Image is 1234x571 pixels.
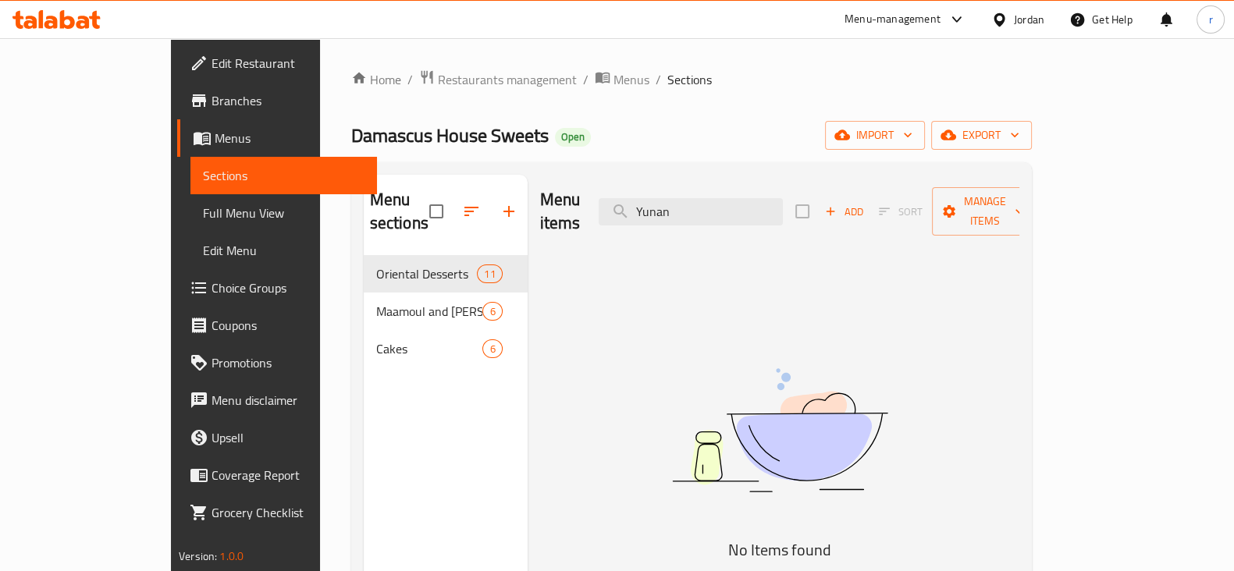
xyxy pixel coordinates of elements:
[555,130,591,144] span: Open
[364,249,528,374] nav: Menu sections
[177,344,377,381] a: Promotions
[819,200,869,224] span: Add item
[203,166,365,185] span: Sections
[212,466,365,484] span: Coverage Report
[599,198,783,225] input: search
[932,187,1037,236] button: Manage items
[190,157,377,194] a: Sections
[212,54,365,73] span: Edit Restaurant
[453,193,490,230] span: Sort sections
[540,188,581,235] h2: Menu items
[177,269,377,307] a: Choice Groups
[179,546,217,566] span: Version:
[376,339,483,358] span: Cakes
[555,128,591,147] div: Open
[583,70,589,89] li: /
[931,121,1032,150] button: export
[364,330,528,367] div: Cakes6
[219,546,244,566] span: 1.0.0
[438,70,577,89] span: Restaurants management
[869,200,932,224] span: Select section first
[177,456,377,494] a: Coverage Report
[376,302,483,321] span: Maamoul and [PERSON_NAME]
[376,302,483,321] div: Maamoul and Barazek
[177,44,377,82] a: Edit Restaurant
[595,69,649,90] a: Menus
[944,192,1024,231] span: Manage items
[364,293,528,330] div: Maamoul and [PERSON_NAME]6
[407,70,413,89] li: /
[477,264,502,283] div: items
[351,69,1032,90] nav: breadcrumb
[212,353,365,372] span: Promotions
[482,339,502,358] div: items
[177,494,377,531] a: Grocery Checklist
[376,264,478,283] span: Oriental Desserts
[190,194,377,232] a: Full Menu View
[370,188,429,235] h2: Menu sections
[177,307,377,344] a: Coupons
[667,70,712,89] span: Sections
[490,193,528,230] button: Add section
[1208,11,1212,28] span: r
[478,267,501,282] span: 11
[819,200,869,224] button: Add
[364,255,528,293] div: Oriental Desserts11
[837,126,912,145] span: import
[483,304,501,319] span: 6
[944,126,1019,145] span: export
[212,278,365,297] span: Choice Groups
[585,327,975,534] img: dish.svg
[351,118,549,153] span: Damascus House Sweets
[177,381,377,419] a: Menu disclaimer
[212,391,365,410] span: Menu disclaimer
[177,119,377,157] a: Menus
[190,232,377,269] a: Edit Menu
[203,241,365,260] span: Edit Menu
[613,70,649,89] span: Menus
[177,82,377,119] a: Branches
[419,69,577,90] a: Restaurants management
[212,91,365,110] span: Branches
[483,342,501,356] span: 6
[823,203,865,221] span: Add
[656,70,661,89] li: /
[825,121,925,150] button: import
[845,10,941,29] div: Menu-management
[212,428,365,447] span: Upsell
[203,204,365,222] span: Full Menu View
[212,503,365,522] span: Grocery Checklist
[585,537,975,562] h5: No Items found
[212,316,365,335] span: Coupons
[420,195,453,228] span: Select all sections
[177,419,377,456] a: Upsell
[482,302,502,321] div: items
[215,129,365,147] span: Menus
[1014,11,1044,28] div: Jordan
